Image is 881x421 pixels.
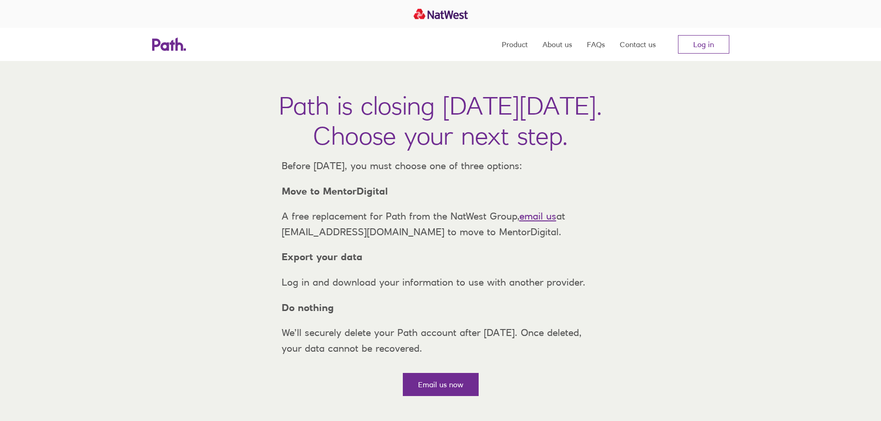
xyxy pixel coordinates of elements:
[274,208,607,239] p: A free replacement for Path from the NatWest Group, at [EMAIL_ADDRESS][DOMAIN_NAME] to move to Me...
[274,275,607,290] p: Log in and download your information to use with another provider.
[282,185,388,197] strong: Move to MentorDigital
[542,28,572,61] a: About us
[502,28,528,61] a: Product
[519,210,556,222] a: email us
[620,28,656,61] a: Contact us
[282,251,363,262] strong: Export your data
[282,302,334,313] strong: Do nothing
[274,158,607,174] p: Before [DATE], you must choose one of three options:
[279,91,602,151] h1: Path is closing [DATE][DATE]. Choose your next step.
[274,325,607,356] p: We’ll securely delete your Path account after [DATE]. Once deleted, your data cannot be recovered.
[403,373,479,396] a: Email us now
[587,28,605,61] a: FAQs
[678,35,729,54] a: Log in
